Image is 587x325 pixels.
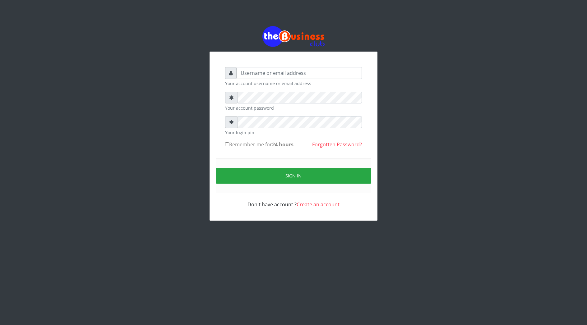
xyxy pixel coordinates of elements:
[225,105,362,111] small: Your account password
[225,142,229,146] input: Remember me for24 hours
[216,168,371,184] button: Sign in
[237,67,362,79] input: Username or email address
[312,141,362,148] a: Forgotten Password?
[272,141,293,148] b: 24 hours
[225,129,362,136] small: Your login pin
[297,201,340,208] a: Create an account
[225,141,293,148] label: Remember me for
[225,193,362,208] div: Don't have account ?
[225,80,362,87] small: Your account username or email address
